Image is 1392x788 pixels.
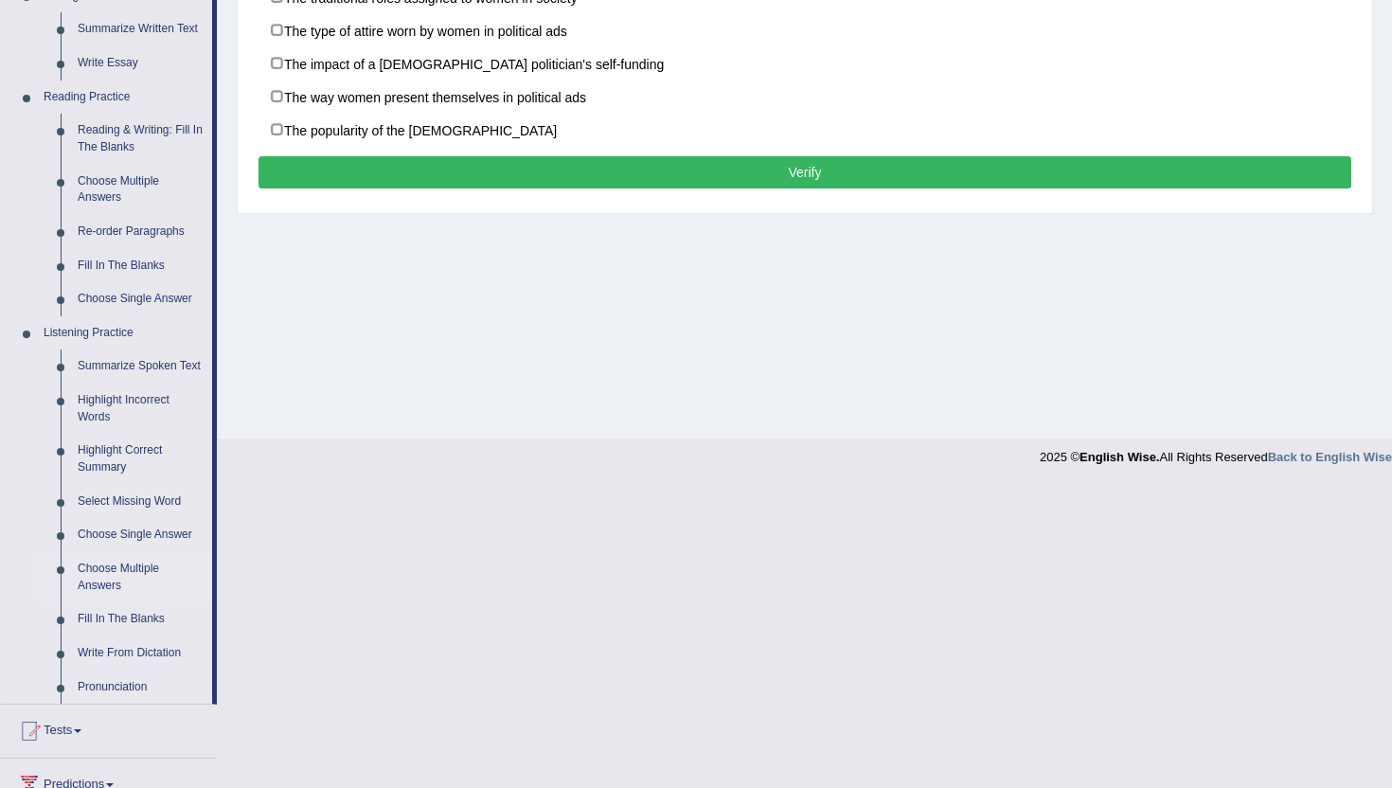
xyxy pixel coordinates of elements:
label: The way women present themselves in political ads [259,80,1351,114]
a: Choose Multiple Answers [69,165,212,215]
a: Highlight Incorrect Words [69,384,212,434]
a: Listening Practice [35,316,212,350]
button: Verify [259,156,1351,188]
a: Choose Single Answer [69,518,212,552]
a: Write From Dictation [69,636,212,671]
a: Fill In The Blanks [69,249,212,283]
label: The impact of a [DEMOGRAPHIC_DATA] politician's self-funding [259,46,1351,81]
a: Choose Single Answer [69,282,212,316]
a: Choose Multiple Answers [69,552,212,602]
label: The type of attire worn by women in political ads [259,13,1351,47]
a: Back to English Wise [1268,450,1392,464]
a: Highlight Correct Summary [69,434,212,484]
a: Summarize Spoken Text [69,349,212,384]
a: Pronunciation [69,671,212,705]
label: The popularity of the [DEMOGRAPHIC_DATA] [259,113,1351,147]
a: Write Essay [69,46,212,81]
a: Reading Practice [35,81,212,115]
a: Fill In The Blanks [69,602,212,636]
strong: English Wise. [1080,450,1159,464]
a: Reading & Writing: Fill In The Blanks [69,114,212,164]
a: Select Missing Word [69,485,212,519]
a: Re-order Paragraphs [69,215,212,249]
div: 2025 © All Rights Reserved [1040,439,1392,466]
a: Tests [1,705,217,752]
a: Summarize Written Text [69,12,212,46]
